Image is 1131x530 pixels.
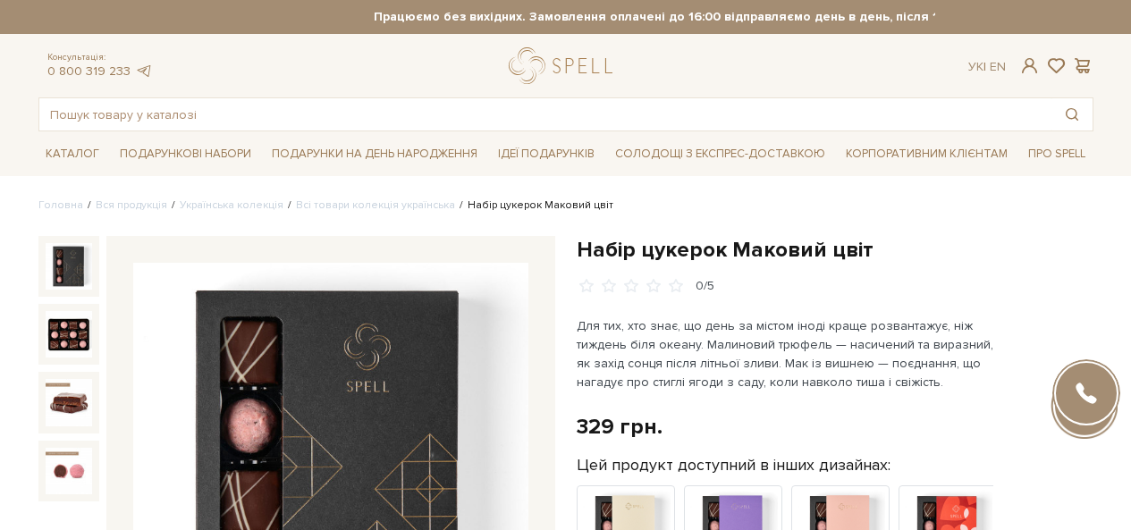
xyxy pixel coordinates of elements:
img: Набір цукерок Маковий цвіт [46,243,92,290]
span: Каталог [38,140,106,168]
button: Пошук товару у каталозі [1051,98,1093,130]
a: Вся продукція [96,198,167,212]
a: 0 800 319 233 [47,63,131,79]
span: Подарункові набори [113,140,258,168]
a: Головна [38,198,83,212]
li: Набір цукерок Маковий цвіт [455,198,613,214]
div: Ук [968,59,1006,75]
h1: Набір цукерок Маковий цвіт [577,236,1093,264]
a: Всі товари колекція українська [296,198,455,212]
a: Солодощі з експрес-доставкою [608,139,832,169]
input: Пошук товару у каталозі [39,98,1051,130]
img: Набір цукерок Маковий цвіт [46,311,92,358]
span: Про Spell [1021,140,1093,168]
span: | [983,59,986,74]
span: Консультація: [47,52,153,63]
span: Ідеї подарунків [491,140,602,168]
a: Корпоративним клієнтам [839,139,1015,169]
a: logo [509,47,620,84]
a: En [990,59,1006,74]
div: 329 грн. [577,413,663,441]
a: Українська колекція [180,198,283,212]
img: Набір цукерок Маковий цвіт [46,379,92,425]
a: telegram [135,63,153,79]
img: Набір цукерок Маковий цвіт [46,448,92,494]
p: Для тих, хто знає, що день за містом іноді краще розвантажує, ніж тиждень біля океану. Малиновий ... [577,316,996,391]
label: Цей продукт доступний в інших дизайнах: [577,455,890,475]
div: 0/5 [696,278,714,295]
span: Подарунки на День народження [265,140,485,168]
